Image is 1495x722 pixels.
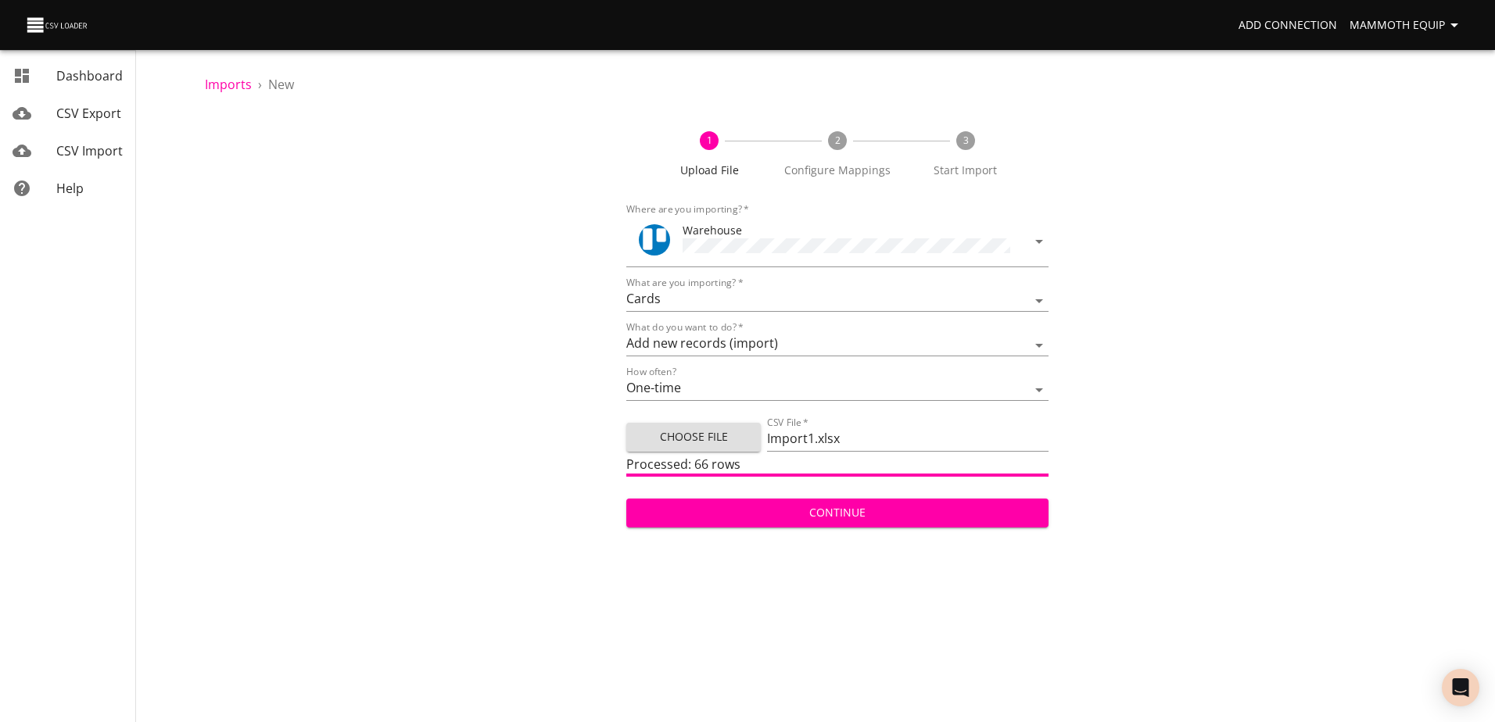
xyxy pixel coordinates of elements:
[56,180,84,197] span: Help
[626,323,744,332] label: What do you want to do?
[639,427,748,447] span: Choose File
[626,423,761,452] button: Choose File
[25,14,91,36] img: CSV Loader
[626,367,676,377] label: How often?
[963,134,968,147] text: 3
[626,499,1048,527] button: Continue
[626,278,743,288] label: What are you importing?
[205,76,252,93] a: Imports
[835,134,841,147] text: 2
[683,223,742,238] span: Warehouse
[1350,16,1464,35] span: Mammoth Equip
[626,216,1048,267] div: ToolWarehouse
[56,142,123,159] span: CSV Import
[707,134,712,147] text: 1
[626,205,749,214] label: Where are you importing?
[1232,11,1343,40] a: Add Connection
[258,75,262,94] li: ›
[626,456,740,473] span: Processed: 66 rows
[908,163,1024,178] span: Start Import
[639,503,1035,523] span: Continue
[1343,11,1470,40] button: Mammoth Equip
[767,418,808,427] label: CSV File
[1442,669,1479,706] div: Open Intercom Messenger
[56,67,123,84] span: Dashboard
[639,224,670,256] img: Trello
[639,224,670,256] div: Tool
[1239,16,1337,35] span: Add Connection
[56,105,121,122] span: CSV Export
[780,163,895,178] span: Configure Mappings
[651,163,767,178] span: Upload File
[268,76,294,93] span: New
